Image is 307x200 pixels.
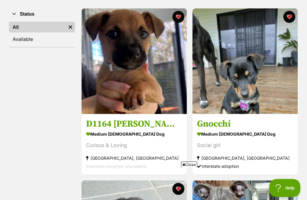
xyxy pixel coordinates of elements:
[9,22,66,32] a: All
[86,141,182,149] div: Curious & Loving
[9,34,75,45] a: Available
[44,170,263,197] iframe: Advertisement
[86,118,182,130] h3: D1164 [PERSON_NAME]
[197,130,293,138] div: medium [DEMOGRAPHIC_DATA] Dog
[192,8,298,114] img: Gnocchi
[197,118,293,130] h3: Gnocchi
[192,114,298,175] a: Gnocchi medium [DEMOGRAPHIC_DATA] Dog Social girl [GEOGRAPHIC_DATA], [GEOGRAPHIC_DATA] Interstate...
[82,114,187,175] a: D1164 [PERSON_NAME] medium [DEMOGRAPHIC_DATA] Dog Curious & Loving [GEOGRAPHIC_DATA], [GEOGRAPHIC...
[197,154,293,162] div: [GEOGRAPHIC_DATA], [GEOGRAPHIC_DATA]
[197,141,293,149] div: Social girl
[82,8,187,114] img: D1164 Dorey
[181,162,197,168] span: Close
[86,130,182,138] div: medium [DEMOGRAPHIC_DATA] Dog
[86,164,147,169] span: Interstate adoption unavailable
[9,10,75,18] button: Status
[86,154,182,162] div: [GEOGRAPHIC_DATA], [GEOGRAPHIC_DATA]
[269,179,301,197] iframe: Help Scout Beacon - Open
[172,11,184,23] button: favourite
[283,11,295,23] button: favourite
[197,162,293,170] div: Interstate adoption
[9,20,75,47] div: Status
[66,22,75,32] a: Remove filter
